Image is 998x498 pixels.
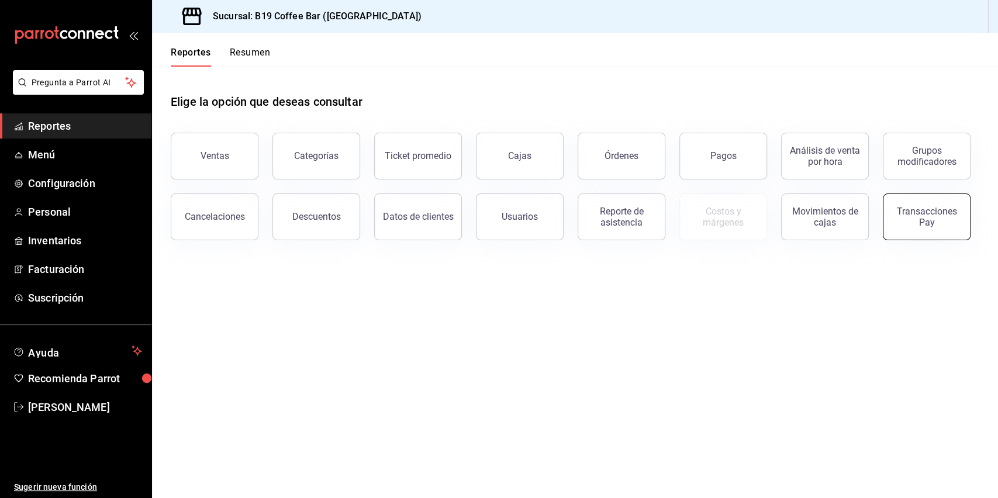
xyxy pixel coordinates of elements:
[292,211,341,222] div: Descuentos
[272,133,360,179] button: Categorías
[710,150,737,161] div: Pagos
[28,344,127,358] span: Ayuda
[201,150,229,161] div: Ventas
[171,47,211,67] button: Reportes
[294,150,339,161] div: Categorías
[185,211,245,222] div: Cancelaciones
[171,133,258,179] button: Ventas
[28,147,142,162] span: Menú
[679,193,767,240] button: Contrata inventarios para ver este reporte
[383,211,454,222] div: Datos de clientes
[890,145,963,167] div: Grupos modificadores
[476,133,564,179] button: Cajas
[28,118,142,134] span: Reportes
[28,261,142,277] span: Facturación
[230,47,270,67] button: Resumen
[679,133,767,179] button: Pagos
[502,211,538,222] div: Usuarios
[374,193,462,240] button: Datos de clientes
[14,481,142,493] span: Sugerir nueva función
[781,193,869,240] button: Movimientos de cajas
[781,133,869,179] button: Análisis de venta por hora
[171,193,258,240] button: Cancelaciones
[28,233,142,248] span: Inventarios
[789,145,861,167] div: Análisis de venta por hora
[578,133,665,179] button: Órdenes
[28,175,142,191] span: Configuración
[883,193,971,240] button: Transacciones Pay
[129,30,138,40] button: open_drawer_menu
[578,193,665,240] button: Reporte de asistencia
[171,93,362,110] h1: Elige la opción que deseas consultar
[385,150,451,161] div: Ticket promedio
[374,133,462,179] button: Ticket promedio
[28,399,142,415] span: [PERSON_NAME]
[28,371,142,386] span: Recomienda Parrot
[171,47,270,67] div: navigation tabs
[508,150,531,161] div: Cajas
[883,133,971,179] button: Grupos modificadores
[476,193,564,240] button: Usuarios
[687,206,759,228] div: Costos y márgenes
[28,290,142,306] span: Suscripción
[8,85,144,97] a: Pregunta a Parrot AI
[13,70,144,95] button: Pregunta a Parrot AI
[28,204,142,220] span: Personal
[890,206,963,228] div: Transacciones Pay
[272,193,360,240] button: Descuentos
[789,206,861,228] div: Movimientos de cajas
[585,206,658,228] div: Reporte de asistencia
[203,9,422,23] h3: Sucursal: B19 Coffee Bar ([GEOGRAPHIC_DATA])
[605,150,638,161] div: Órdenes
[32,77,126,89] span: Pregunta a Parrot AI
